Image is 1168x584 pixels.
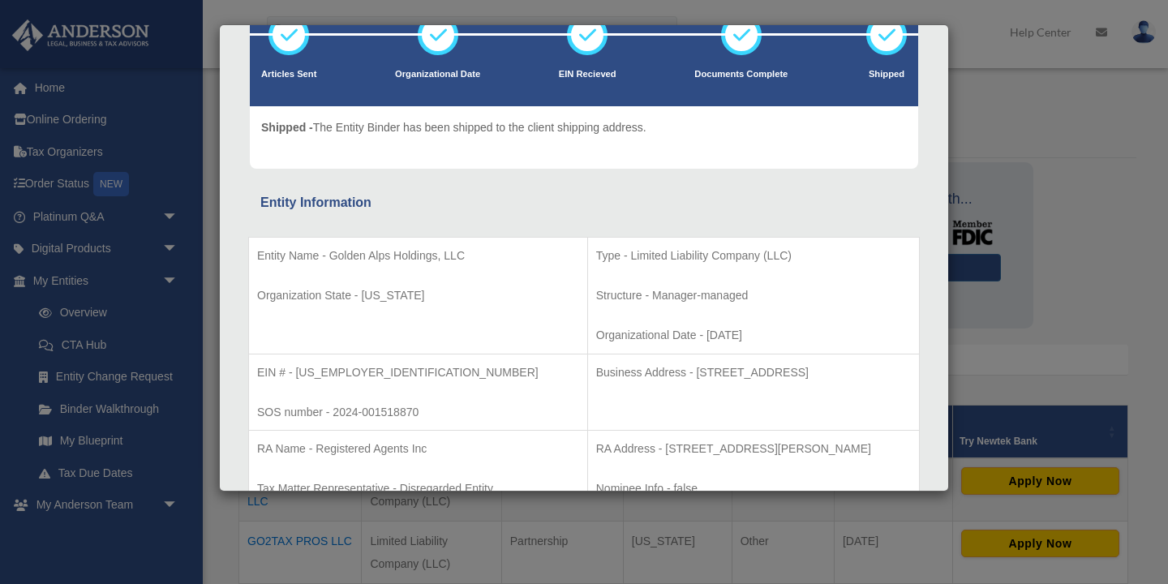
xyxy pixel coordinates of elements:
p: RA Address - [STREET_ADDRESS][PERSON_NAME] [596,439,911,459]
p: EIN Recieved [559,67,616,83]
p: RA Name - Registered Agents Inc [257,439,579,459]
span: Shipped - [261,121,313,134]
p: Organization State - [US_STATE] [257,286,579,306]
p: The Entity Binder has been shipped to the client shipping address. [261,118,646,138]
p: Organizational Date [395,67,480,83]
p: Documents Complete [694,67,788,83]
p: Business Address - [STREET_ADDRESS] [596,363,911,383]
p: Structure - Manager-managed [596,286,911,306]
p: Nominee Info - false [596,479,911,499]
p: Tax Matter Representative - Disregarded Entity [257,479,579,499]
p: EIN # - [US_EMPLOYER_IDENTIFICATION_NUMBER] [257,363,579,383]
div: Entity Information [260,191,908,214]
p: Articles Sent [261,67,316,83]
p: Entity Name - Golden Alps Holdings, LLC [257,246,579,266]
p: Shipped [866,67,907,83]
p: Organizational Date - [DATE] [596,325,911,346]
p: SOS number - 2024-001518870 [257,402,579,423]
p: Type - Limited Liability Company (LLC) [596,246,911,266]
